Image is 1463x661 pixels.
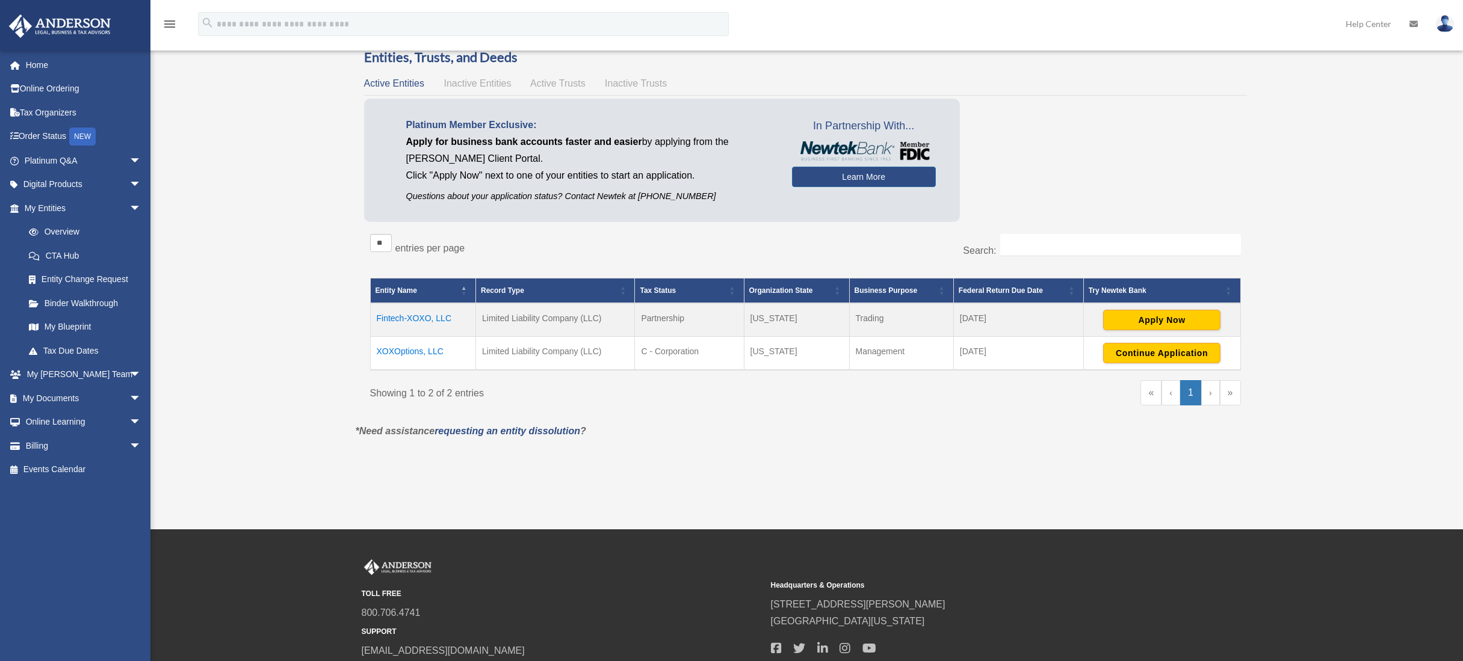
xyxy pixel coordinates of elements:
[1220,380,1241,405] a: Last
[476,303,635,337] td: Limited Liability Company (LLC)
[8,125,159,149] a: Order StatusNEW
[8,434,159,458] a: Billingarrow_drop_down
[406,189,774,204] p: Questions about your application status? Contact Newtek at [PHONE_NUMBER]
[792,167,936,187] a: Learn More
[370,337,476,370] td: XOXOptions, LLC
[1140,380,1161,405] a: First
[953,337,1083,370] td: [DATE]
[530,78,586,88] span: Active Trusts
[5,14,114,38] img: Anderson Advisors Platinum Portal
[8,149,159,173] a: Platinum Q&Aarrow_drop_down
[640,286,676,295] span: Tax Status
[771,616,925,626] a: [GEOGRAPHIC_DATA][US_STATE]
[8,363,159,387] a: My [PERSON_NAME] Teamarrow_drop_down
[8,410,159,434] a: Online Learningarrow_drop_down
[395,243,465,253] label: entries per page
[8,386,159,410] a: My Documentsarrow_drop_down
[1180,380,1201,405] a: 1
[1103,343,1220,363] button: Continue Application
[17,339,153,363] a: Tax Due Dates
[17,220,147,244] a: Overview
[362,645,525,656] a: [EMAIL_ADDRESS][DOMAIN_NAME]
[17,315,153,339] a: My Blueprint
[481,286,524,295] span: Record Type
[1201,380,1220,405] a: Next
[963,245,996,256] label: Search:
[1161,380,1180,405] a: Previous
[162,21,177,31] a: menu
[8,196,153,220] a: My Entitiesarrow_drop_down
[744,278,849,304] th: Organization State: Activate to sort
[370,303,476,337] td: Fintech-XOXO, LLC
[362,607,421,618] a: 800.706.4741
[476,278,635,304] th: Record Type: Activate to sort
[356,426,586,436] em: *Need assistance ?
[8,77,159,101] a: Online Ordering
[849,303,953,337] td: Trading
[364,78,424,88] span: Active Entities
[959,286,1043,295] span: Federal Return Due Date
[749,286,813,295] span: Organization State
[744,303,849,337] td: [US_STATE]
[364,48,1247,67] h3: Entities, Trusts, and Deeds
[17,244,153,268] a: CTA Hub
[635,278,744,304] th: Tax Status: Activate to sort
[953,303,1083,337] td: [DATE]
[129,149,153,173] span: arrow_drop_down
[1436,15,1454,32] img: User Pic
[771,599,945,609] a: [STREET_ADDRESS][PERSON_NAME]
[8,100,159,125] a: Tax Organizers
[635,303,744,337] td: Partnership
[855,286,918,295] span: Business Purpose
[476,337,635,370] td: Limited Liability Company (LLC)
[635,337,744,370] td: C - Corporation
[406,137,642,147] span: Apply for business bank accounts faster and easier
[771,579,1172,592] small: Headquarters & Operations
[362,559,434,575] img: Anderson Advisors Platinum Portal
[792,117,936,136] span: In Partnership With...
[8,173,159,197] a: Digital Productsarrow_drop_down
[8,458,159,482] a: Events Calendar
[406,167,774,184] p: Click "Apply Now" next to one of your entities to start an application.
[129,173,153,197] span: arrow_drop_down
[370,380,797,402] div: Showing 1 to 2 of 2 entries
[444,78,511,88] span: Inactive Entities
[370,278,476,304] th: Entity Name: Activate to invert sorting
[605,78,667,88] span: Inactive Trusts
[8,53,159,77] a: Home
[406,134,774,167] p: by applying from the [PERSON_NAME] Client Portal.
[17,291,153,315] a: Binder Walkthrough
[798,141,930,161] img: NewtekBankLogoSM.png
[362,626,762,638] small: SUPPORT
[744,337,849,370] td: [US_STATE]
[406,117,774,134] p: Platinum Member Exclusive:
[69,128,96,146] div: NEW
[129,386,153,411] span: arrow_drop_down
[376,286,417,295] span: Entity Name
[201,16,214,29] i: search
[435,426,580,436] a: requesting an entity dissolution
[849,337,953,370] td: Management
[129,196,153,221] span: arrow_drop_down
[162,17,177,31] i: menu
[129,434,153,458] span: arrow_drop_down
[953,278,1083,304] th: Federal Return Due Date: Activate to sort
[1083,278,1240,304] th: Try Newtek Bank : Activate to sort
[1103,310,1220,330] button: Apply Now
[1089,283,1222,298] div: Try Newtek Bank
[17,268,153,292] a: Entity Change Request
[849,278,953,304] th: Business Purpose: Activate to sort
[362,588,762,600] small: TOLL FREE
[129,363,153,387] span: arrow_drop_down
[129,410,153,435] span: arrow_drop_down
